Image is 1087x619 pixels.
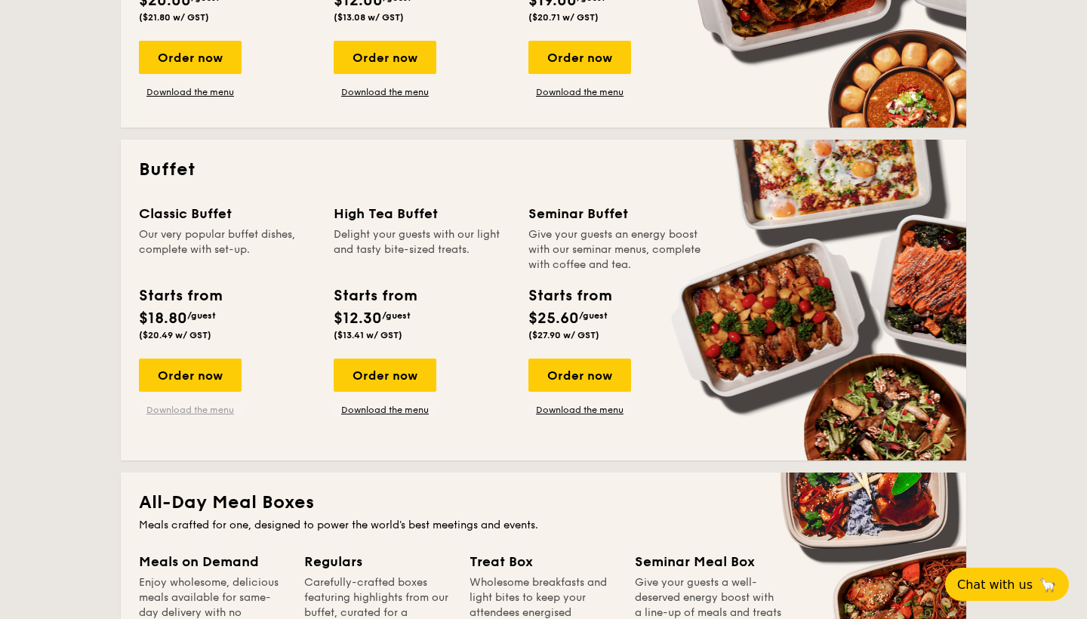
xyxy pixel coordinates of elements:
[334,404,436,416] a: Download the menu
[334,41,436,74] div: Order now
[528,12,599,23] span: ($20.71 w/ GST)
[139,518,948,533] div: Meals crafted for one, designed to power the world's best meetings and events.
[528,203,705,224] div: Seminar Buffet
[334,309,382,328] span: $12.30
[139,309,187,328] span: $18.80
[334,86,436,98] a: Download the menu
[139,404,242,416] a: Download the menu
[139,86,242,98] a: Download the menu
[1039,576,1057,593] span: 🦙
[304,551,451,572] div: Regulars
[528,86,631,98] a: Download the menu
[528,227,705,273] div: Give your guests an energy boost with our seminar menus, complete with coffee and tea.
[528,330,599,340] span: ($27.90 w/ GST)
[334,227,510,273] div: Delight your guests with our light and tasty bite-sized treats.
[470,551,617,572] div: Treat Box
[945,568,1069,601] button: Chat with us🦙
[528,285,611,307] div: Starts from
[528,359,631,392] div: Order now
[139,227,316,273] div: Our very popular buffet dishes, complete with set-up.
[139,12,209,23] span: ($21.80 w/ GST)
[334,330,402,340] span: ($13.41 w/ GST)
[334,12,404,23] span: ($13.08 w/ GST)
[139,359,242,392] div: Order now
[334,359,436,392] div: Order now
[334,285,416,307] div: Starts from
[635,551,782,572] div: Seminar Meal Box
[528,404,631,416] a: Download the menu
[139,285,221,307] div: Starts from
[334,203,510,224] div: High Tea Buffet
[139,158,948,182] h2: Buffet
[139,551,286,572] div: Meals on Demand
[579,310,608,321] span: /guest
[382,310,411,321] span: /guest
[139,330,211,340] span: ($20.49 w/ GST)
[528,41,631,74] div: Order now
[139,41,242,74] div: Order now
[528,309,579,328] span: $25.60
[957,577,1033,592] span: Chat with us
[139,491,948,515] h2: All-Day Meal Boxes
[139,203,316,224] div: Classic Buffet
[187,310,216,321] span: /guest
